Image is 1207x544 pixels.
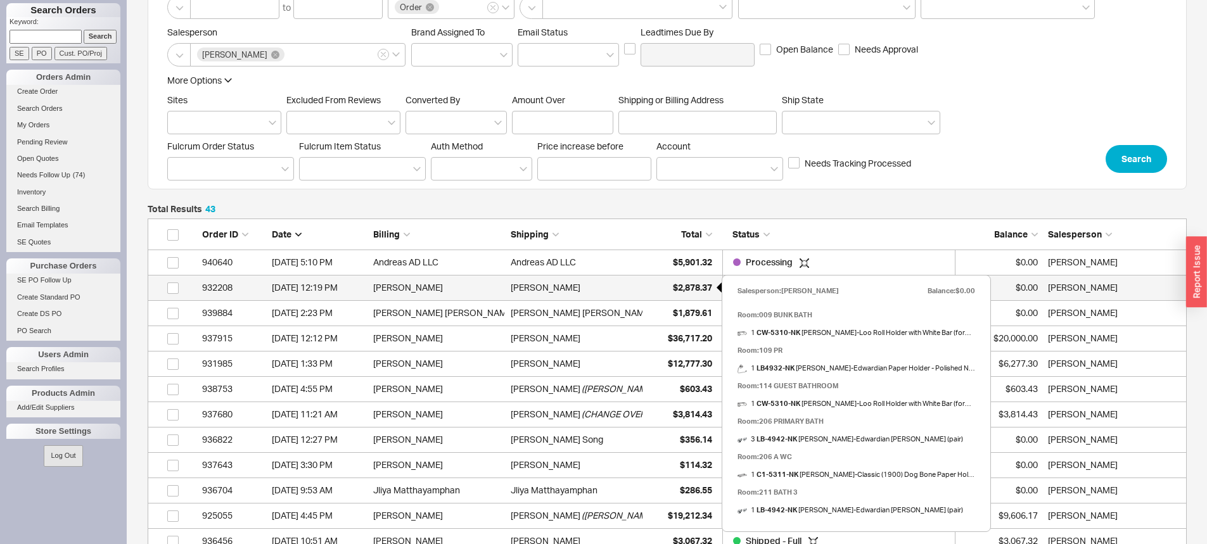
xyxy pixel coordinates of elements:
[373,351,505,376] div: [PERSON_NAME]
[511,228,642,241] div: Shipping
[1048,275,1180,300] div: Sephrina Martinez-Hall
[6,401,120,414] a: Add/Edit Suppliers
[838,44,850,55] input: Needs Approval
[373,376,505,402] div: [PERSON_NAME]
[757,505,797,514] b: LB-4942-NK
[286,94,381,105] span: Excluded From Reviews
[680,459,712,470] span: $114.32
[738,324,975,341] a: 1 CW-5310-NK [PERSON_NAME]-Loo Roll Holder with White Bar (formerly LB4500)
[641,27,755,38] span: Leadtimes Due By
[167,141,254,151] span: Fulcrum Order Status
[1048,228,1180,241] div: Salesperson
[1048,478,1180,503] div: Sephrina Martinez-Hall
[272,228,367,241] div: Date
[518,27,568,37] span: Em ​ ail Status
[738,465,975,483] a: 1 C1-5311-NK [PERSON_NAME]-Classic (1900) Dog Bone Paper Holder (formerly lb4945)
[673,256,712,267] span: $5,901.32
[738,377,975,395] div: Room: 114 GUEST BATHROOM
[205,203,215,214] span: 43
[494,120,502,125] svg: open menu
[6,307,120,320] a: Create DS PO
[148,351,1187,377] a: 931985[DATE] 1:33 PM[PERSON_NAME][PERSON_NAME]$12,777.30Processing $6,277.30[PERSON_NAME]
[202,402,265,427] div: 937680
[174,161,183,176] input: Fulcrum Order Status
[10,47,29,60] input: SE
[855,43,918,56] span: Needs Approval
[73,171,86,179] span: ( 74 )
[1048,351,1180,376] div: Sephrina Martinez-Hall
[738,471,747,480] img: 228109
[680,383,712,394] span: $603.43
[962,452,1038,478] div: $0.00
[438,161,447,176] input: Auth Method
[202,478,265,503] div: 936704
[606,53,614,58] svg: open menu
[272,250,367,275] div: 9/17/25 5:10 PM
[6,236,120,249] a: SE Quotes
[6,291,120,304] a: Create Standard PO
[511,351,580,376] div: [PERSON_NAME]
[148,275,1187,301] a: 932208[DATE] 12:19 PM[PERSON_NAME][PERSON_NAME]$2,878.37Processing $0.00[PERSON_NAME]
[738,430,963,448] a: 3 LB-4942-NK [PERSON_NAME]-Edwardian [PERSON_NAME] (pair)
[738,306,975,324] div: Room: 009 BUNK BATH
[6,258,120,274] div: Purchase Orders
[202,229,238,239] span: Order ID
[1106,145,1167,173] button: Search
[994,229,1028,239] span: Balance
[668,358,712,369] span: $12,777.30
[202,300,265,326] div: 939884
[668,332,712,343] span: $36,717.20
[6,3,120,17] h1: Search Orders
[148,453,1187,478] a: 937643[DATE] 3:30 PM[PERSON_NAME][PERSON_NAME]$114.32Shipped - Full $0.00[PERSON_NAME]
[722,228,955,241] div: Status
[400,3,422,11] span: Order
[6,152,120,165] a: Open Quotes
[511,229,549,239] span: Shipping
[148,250,1187,275] a: 940640[DATE] 5:10 PMAndreas AD LLCAndreas AD LLC$5,901.32Processing $0.00[PERSON_NAME]
[618,111,777,134] input: Shipping or Billing Address
[757,328,800,337] b: CW-5310-NK
[537,141,651,152] span: Price increase before
[511,250,576,275] div: Andreas AD LLC
[962,228,1038,241] div: Balance
[174,115,183,130] input: Sites
[1048,326,1180,351] div: Sephrina Martinez-Hall
[770,167,778,172] svg: open menu
[148,205,215,213] h5: Total Results
[757,399,800,408] b: CW-5310-NK
[202,228,265,241] div: Order ID
[6,386,120,401] div: Products Admin
[202,503,265,528] div: 925055
[283,1,291,14] div: to
[373,402,505,427] div: [PERSON_NAME]
[788,157,800,168] input: Needs Tracking Processed
[6,70,120,85] div: Orders Admin
[299,141,381,151] span: Fulcrum Item Status
[681,229,702,239] span: Total
[962,326,1038,351] div: $20,000.00
[272,427,367,452] div: 9/7/25 12:27 PM
[6,324,120,338] a: PO Search
[272,376,367,402] div: 9/9/25 4:55 PM
[373,427,505,452] div: [PERSON_NAME]
[738,364,747,374] img: LB-4932_qj6qat
[373,326,505,351] div: [PERSON_NAME]
[44,445,82,466] button: Log Out
[6,168,120,182] a: Needs Follow Up(74)
[272,229,291,239] span: Date
[272,402,367,427] div: 9/8/25 11:21 AM
[962,503,1038,528] div: $9,606.17
[148,377,1187,402] a: 938753[DATE] 4:55 PM[PERSON_NAME][PERSON_NAME]([PERSON_NAME] Breakroom sink)$603.43Shipped - Full...
[373,300,505,326] div: [PERSON_NAME] [PERSON_NAME] Ogenbaum
[673,307,712,318] span: $1,879.61
[962,300,1038,326] div: $0.00
[1048,376,1180,402] div: Sephrina Martinez-Hall
[202,326,265,351] div: 937915
[373,275,505,300] div: [PERSON_NAME]
[272,326,367,351] div: 9/14/25 12:12 PM
[32,47,52,60] input: PO
[272,503,367,528] div: 8/27/25 4:45 PM
[406,94,460,105] span: Converted By
[6,218,120,232] a: Email Templates
[789,115,798,130] input: Ship State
